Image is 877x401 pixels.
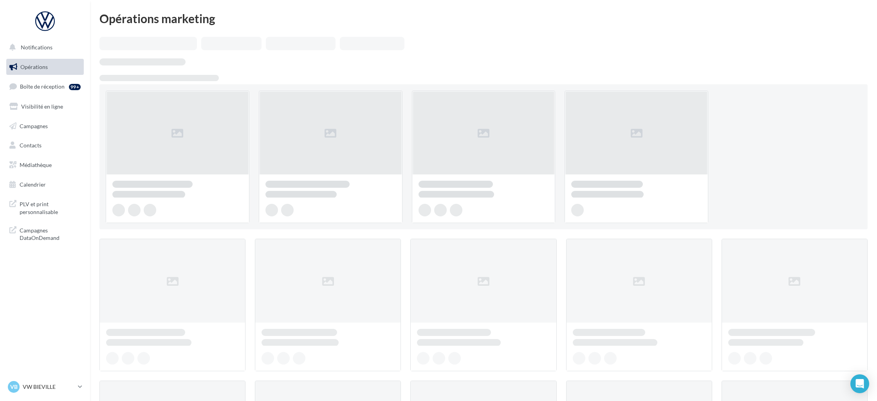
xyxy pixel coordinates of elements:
[5,118,85,134] a: Campagnes
[99,13,868,24] div: Opérations marketing
[20,64,48,70] span: Opérations
[5,59,85,75] a: Opérations
[20,142,42,149] span: Contacts
[20,199,81,216] span: PLV et print personnalisable
[10,383,18,391] span: VB
[6,379,84,394] a: VB VW BIEVILLE
[20,181,46,188] span: Calendrier
[23,383,75,391] p: VW BIEVILLE
[20,225,81,242] span: Campagnes DataOnDemand
[5,157,85,173] a: Médiathèque
[20,83,65,90] span: Boîte de réception
[5,98,85,115] a: Visibilité en ligne
[5,39,82,56] button: Notifications
[850,374,869,393] div: Open Intercom Messenger
[5,196,85,219] a: PLV et print personnalisable
[5,137,85,154] a: Contacts
[5,78,85,95] a: Boîte de réception99+
[5,176,85,193] a: Calendrier
[21,103,63,110] span: Visibilité en ligne
[20,161,52,168] span: Médiathèque
[69,84,81,90] div: 99+
[20,122,48,129] span: Campagnes
[5,222,85,245] a: Campagnes DataOnDemand
[21,44,52,51] span: Notifications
